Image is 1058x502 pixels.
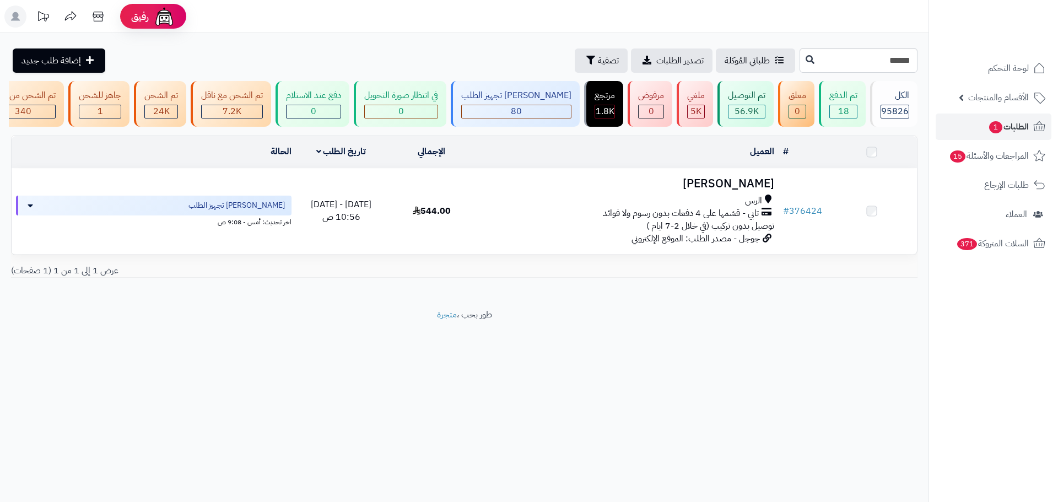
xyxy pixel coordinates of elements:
img: ai-face.png [153,6,175,28]
button: تصفية [575,48,628,73]
div: دفع عند الاستلام [286,89,341,102]
span: إضافة طلب جديد [21,54,81,67]
span: العملاء [1006,207,1027,222]
span: الطلبات [988,119,1029,134]
span: السلات المتروكة [956,236,1029,251]
a: الحالة [271,145,292,158]
span: لوحة التحكم [988,61,1029,76]
span: # [783,204,789,218]
a: العميل [750,145,774,158]
a: المراجعات والأسئلة15 [936,143,1051,169]
span: 0 [795,105,800,118]
span: 0 [311,105,316,118]
div: [PERSON_NAME] تجهيز الطلب [461,89,571,102]
span: رفيق [131,10,149,23]
a: العملاء [936,201,1051,228]
a: تصدير الطلبات [631,48,712,73]
div: 7222 [202,105,262,118]
span: 0 [649,105,654,118]
div: تم الشحن مع ناقل [201,89,263,102]
span: 544.00 [413,204,451,218]
span: [PERSON_NAME] تجهيز الطلب [188,200,285,211]
a: مرفوض 0 [625,81,674,127]
a: في انتظار صورة التحويل 0 [352,81,449,127]
a: جاهز للشحن 1 [66,81,132,127]
div: 80 [462,105,571,118]
span: 95826 [881,105,909,118]
div: 0 [365,105,438,118]
div: 0 [639,105,663,118]
div: 4991 [688,105,704,118]
a: مرتجع 1.8K [582,81,625,127]
a: السلات المتروكة371 [936,230,1051,257]
div: اخر تحديث: أمس - 9:08 ص [16,215,292,227]
img: logo-2.png [983,30,1048,53]
a: معلق 0 [776,81,817,127]
a: الطلبات1 [936,114,1051,140]
div: في انتظار صورة التحويل [364,89,438,102]
div: جاهز للشحن [79,89,121,102]
span: 371 [957,238,977,250]
span: الرس [745,195,762,207]
span: 340 [15,105,31,118]
span: 0 [398,105,404,118]
a: # [783,145,789,158]
a: #376424 [783,204,822,218]
span: جوجل - مصدر الطلب: الموقع الإلكتروني [631,232,760,245]
span: 7.2K [223,105,241,118]
div: 1 [79,105,121,118]
a: دفع عند الاستلام 0 [273,81,352,127]
div: 1828 [595,105,614,118]
span: تصدير الطلبات [656,54,704,67]
span: 1.8K [596,105,614,118]
div: تم الدفع [829,89,857,102]
div: تم الشحن [144,89,178,102]
a: تم الدفع 18 [817,81,868,127]
a: لوحة التحكم [936,55,1051,82]
a: تحديثات المنصة [29,6,57,30]
a: تم الشحن 24K [132,81,188,127]
a: [PERSON_NAME] تجهيز الطلب 80 [449,81,582,127]
span: تابي - قسّمها على 4 دفعات بدون رسوم ولا فوائد [603,207,759,220]
div: 18 [830,105,857,118]
a: تم التوصيل 56.9K [715,81,776,127]
a: الإجمالي [418,145,445,158]
a: ملغي 5K [674,81,715,127]
a: تاريخ الطلب [316,145,366,158]
span: 1 [989,121,1002,133]
a: الكل95826 [868,81,920,127]
div: مرفوض [638,89,664,102]
div: الكل [881,89,909,102]
a: طلبات الإرجاع [936,172,1051,198]
a: تم الشحن مع ناقل 7.2K [188,81,273,127]
div: تم التوصيل [728,89,765,102]
span: المراجعات والأسئلة [949,148,1029,164]
span: توصيل بدون تركيب (في خلال 2-7 ايام ) [646,219,774,233]
span: 5K [690,105,701,118]
a: متجرة [437,308,457,321]
span: 24K [153,105,170,118]
span: تصفية [598,54,619,67]
div: 56867 [728,105,765,118]
span: طلبات الإرجاع [984,177,1029,193]
div: عرض 1 إلى 1 من 1 (1 صفحات) [3,265,465,277]
div: 0 [287,105,341,118]
span: 15 [950,150,965,163]
span: 80 [511,105,522,118]
span: الأقسام والمنتجات [968,90,1029,105]
span: 1 [98,105,103,118]
span: طلباتي المُوكلة [725,54,770,67]
div: ملغي [687,89,705,102]
a: طلباتي المُوكلة [716,48,795,73]
div: مرتجع [595,89,615,102]
span: 56.9K [735,105,759,118]
h3: [PERSON_NAME] [482,177,774,190]
div: 24043 [145,105,177,118]
div: معلق [789,89,806,102]
div: 0 [789,105,806,118]
a: إضافة طلب جديد [13,48,105,73]
span: 18 [838,105,849,118]
span: [DATE] - [DATE] 10:56 ص [311,198,371,224]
